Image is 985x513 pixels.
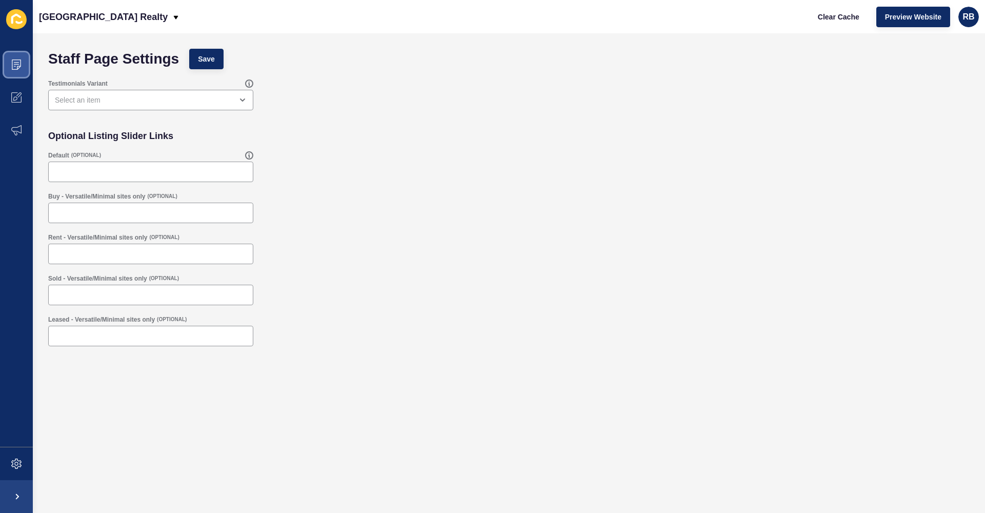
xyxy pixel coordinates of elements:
span: (OPTIONAL) [149,275,179,282]
span: Preview Website [885,12,941,22]
span: Save [198,54,215,64]
button: Preview Website [876,7,950,27]
div: open menu [48,90,253,110]
label: Leased - Versatile/Minimal sites only [48,315,155,324]
button: Save [189,49,224,69]
h2: Optional Listing Slider Links [48,131,173,141]
span: (OPTIONAL) [147,193,177,200]
label: Sold - Versatile/Minimal sites only [48,274,147,283]
p: [GEOGRAPHIC_DATA] Realty [39,4,168,30]
h1: Staff Page Settings [48,54,179,64]
span: (OPTIONAL) [71,152,101,159]
label: Testimonials Variant [48,80,108,88]
span: RB [962,12,974,22]
span: Clear Cache [818,12,859,22]
button: Clear Cache [809,7,868,27]
label: Buy - Versatile/Minimal sites only [48,192,145,201]
span: (OPTIONAL) [157,316,187,323]
span: (OPTIONAL) [149,234,179,241]
label: Rent - Versatile/Minimal sites only [48,233,147,242]
label: Default [48,151,69,160]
